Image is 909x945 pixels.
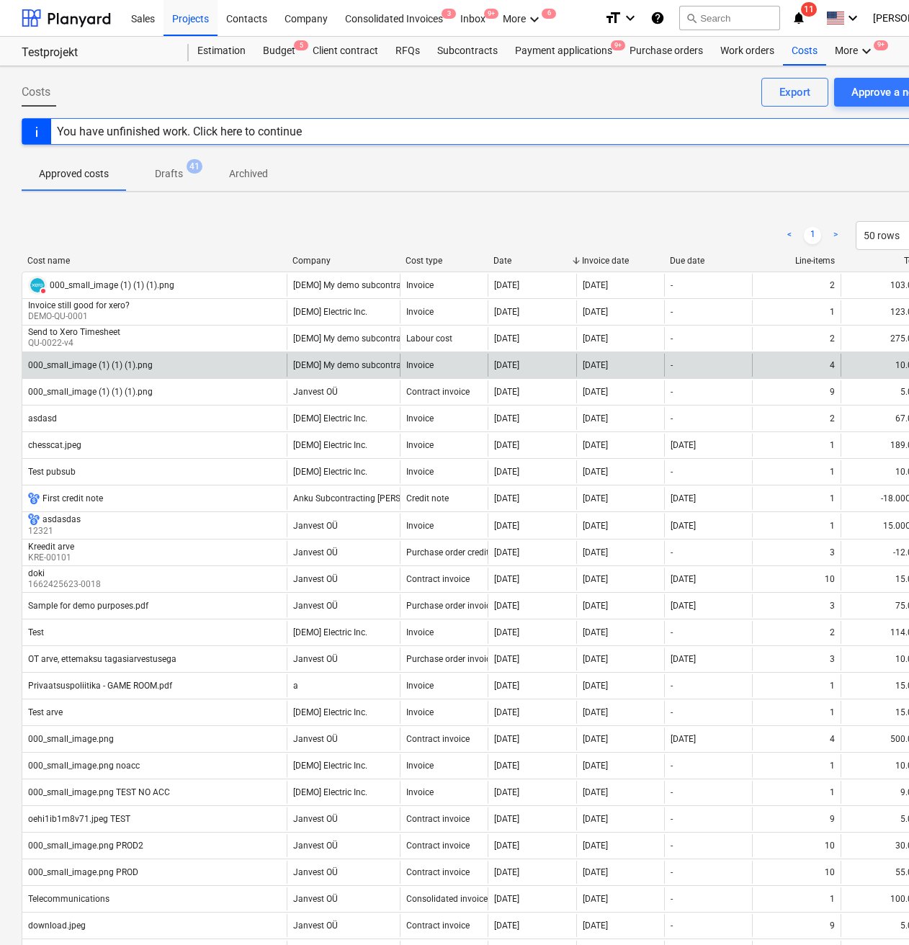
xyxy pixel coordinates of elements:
span: 41 [187,159,202,174]
div: [DATE] [583,707,608,717]
div: Test arve [28,707,63,717]
div: [DATE] [583,681,608,691]
div: [DATE] [494,493,519,503]
div: Contract invoice [406,734,470,744]
div: Invoice has a different currency from the budget [28,493,40,504]
div: [DATE] [583,413,608,424]
div: Janvest OÜ [293,547,338,557]
div: Client contract [304,37,387,66]
div: - [671,387,673,397]
div: Export [779,83,810,102]
i: Knowledge base [650,9,665,27]
i: notifications [792,9,806,27]
div: Line-items [758,256,836,266]
div: Invoice [406,787,434,797]
div: [DEMO] Electric Inc. [293,627,367,637]
span: search [686,12,697,24]
div: [DEMO] My demo subcontractor [293,360,416,370]
div: 000_small_image.png PROD [28,867,138,877]
div: 000_small_image.png PROD2 [28,841,143,851]
div: Invoice has been synced with Xero and its status is currently VOIDED [28,276,47,295]
div: [DATE] [583,467,608,477]
div: Janvest OÜ [293,867,338,877]
div: Invoice [406,521,434,531]
div: Kreedit arve [28,542,74,552]
p: 12321 [28,525,81,537]
a: Previous page [781,227,798,244]
a: Costs [783,37,826,66]
div: Purchase order credit note [406,547,509,557]
div: OT arve, ettemaksu tagasiarvestusega [28,654,176,664]
a: RFQs [387,37,429,66]
div: Work orders [712,37,783,66]
div: More [826,37,884,66]
div: 1 [830,761,835,771]
div: Janvest OÜ [293,654,338,664]
p: KRE-00101 [28,552,77,564]
div: doki [28,568,98,578]
div: [DATE] [494,814,519,824]
span: 3 [442,9,456,19]
div: Janvest OÜ [293,894,338,904]
div: - [671,681,673,691]
div: 000_small_image.png TEST NO ACC [28,787,170,797]
div: [DATE] [494,440,519,450]
div: [DATE] [583,360,608,370]
div: 10 [825,574,835,584]
div: - [671,921,673,931]
div: Purchase order invoice [406,601,495,611]
div: Invoice has a different currency from the budget [28,514,40,525]
div: Janvest OÜ [293,574,338,584]
div: [DATE] [583,493,608,503]
div: [DATE] [583,894,608,904]
div: Janvest OÜ [293,734,338,744]
div: 2 [830,413,835,424]
div: [DATE] [494,521,519,531]
div: a [293,681,298,691]
div: 000_small_image (1) (1) (1).png [28,387,153,397]
div: Telecommunications [28,894,109,904]
a: Next page [827,227,844,244]
div: [DATE] [494,574,519,584]
div: [DATE] [583,841,608,851]
div: [DATE] [494,867,519,877]
div: [DEMO] Electric Inc. [293,440,367,450]
div: - [671,867,673,877]
a: Subcontracts [429,37,506,66]
div: 1 [830,787,835,797]
div: 2 [830,333,835,344]
div: Invoice [406,467,434,477]
a: Payment applications9+ [506,37,621,66]
div: 1 [830,707,835,717]
div: Janvest OÜ [293,601,338,611]
div: Janvest OÜ [293,921,338,931]
div: 1 [830,681,835,691]
div: 2 [830,280,835,290]
div: [DATE] [583,814,608,824]
div: Purchase orders [621,37,712,66]
div: [DEMO] Electric Inc. [293,787,367,797]
div: - [671,761,673,771]
div: Invoice [406,681,434,691]
div: 4 [830,360,835,370]
div: - [671,360,673,370]
div: Invoice [406,627,434,637]
div: [DATE] [494,761,519,771]
div: 1 [830,440,835,450]
p: 1662425623-0018 [28,578,101,591]
div: [DATE] [583,521,608,531]
div: Sample for demo purposes.pdf [28,601,148,611]
div: - [671,280,673,290]
p: Archived [229,166,268,182]
div: Invoice [406,280,434,290]
div: [DATE] [494,280,519,290]
div: 000_small_image.png noacc [28,761,140,771]
div: - [671,333,673,344]
div: - [671,307,673,317]
div: [DATE] [583,921,608,931]
button: Search [679,6,780,30]
div: Invoice [406,360,434,370]
div: [DATE] [494,734,519,744]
